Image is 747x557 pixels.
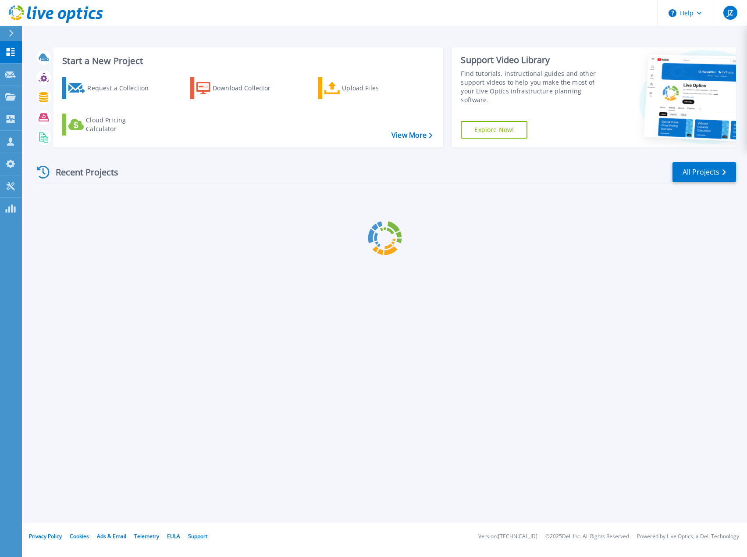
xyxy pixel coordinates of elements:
[86,116,156,133] div: Cloud Pricing Calculator
[29,532,62,540] a: Privacy Policy
[62,56,432,66] h3: Start a New Project
[461,54,605,66] div: Support Video Library
[34,161,130,183] div: Recent Projects
[461,69,605,104] div: Find tutorials, instructional guides and other support videos to help you make the most of your L...
[637,534,739,539] li: Powered by Live Optics, a Dell Technology
[672,162,736,182] a: All Projects
[167,532,180,540] a: EULA
[62,114,160,136] a: Cloud Pricing Calculator
[342,79,412,97] div: Upload Files
[727,9,733,16] span: JZ
[62,77,160,99] a: Request a Collection
[478,534,537,539] li: Version: [TECHNICAL_ID]
[134,532,159,540] a: Telemetry
[188,532,207,540] a: Support
[213,79,283,97] div: Download Collector
[318,77,416,99] a: Upload Files
[391,131,432,139] a: View More
[70,532,89,540] a: Cookies
[97,532,126,540] a: Ads & Email
[545,534,629,539] li: © 2025 Dell Inc. All Rights Reserved
[190,77,288,99] a: Download Collector
[461,121,527,139] a: Explore Now!
[87,79,157,97] div: Request a Collection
